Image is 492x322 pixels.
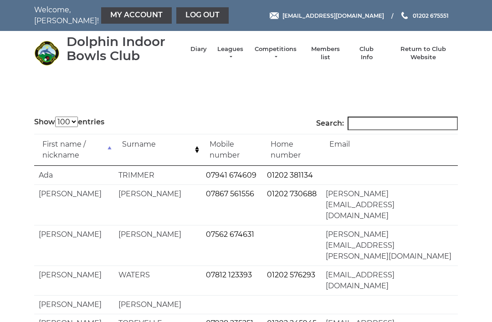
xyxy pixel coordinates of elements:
[206,271,252,279] a: 07812 123393
[401,12,408,19] img: Phone us
[114,166,201,184] td: TRIMMER
[176,7,229,24] a: Log out
[321,184,458,225] td: [PERSON_NAME][EMAIL_ADDRESS][DOMAIN_NAME]
[201,134,262,166] td: Mobile number
[67,35,181,63] div: Dolphin Indoor Bowls Club
[34,184,114,225] td: [PERSON_NAME]
[114,225,201,266] td: [PERSON_NAME]
[55,117,78,127] select: Showentries
[34,166,114,184] td: Ada
[354,45,380,61] a: Club Info
[34,295,114,314] td: [PERSON_NAME]
[34,134,114,166] td: First name / nickname: activate to sort column descending
[34,41,59,66] img: Dolphin Indoor Bowls Club
[114,184,201,225] td: [PERSON_NAME]
[101,7,172,24] a: My Account
[190,45,207,53] a: Diary
[321,134,458,166] td: Email
[389,45,458,61] a: Return to Club Website
[114,295,201,314] td: [PERSON_NAME]
[262,134,321,166] td: Home number
[270,12,279,19] img: Email
[114,266,201,295] td: WATERS
[321,225,458,266] td: [PERSON_NAME][EMAIL_ADDRESS][PERSON_NAME][DOMAIN_NAME]
[34,117,104,128] label: Show entries
[400,11,449,20] a: Phone us 01202 675551
[34,5,203,26] nav: Welcome, [PERSON_NAME]!
[114,134,201,166] td: Surname: activate to sort column ascending
[316,117,458,130] label: Search:
[348,117,458,130] input: Search:
[34,225,114,266] td: [PERSON_NAME]
[321,266,458,295] td: [EMAIL_ADDRESS][DOMAIN_NAME]
[34,266,114,295] td: [PERSON_NAME]
[206,230,254,239] a: 07562 674631
[306,45,344,61] a: Members list
[216,45,245,61] a: Leagues
[267,271,315,279] a: 01202 576293
[267,189,317,198] a: 01202 730688
[270,11,384,20] a: Email [EMAIL_ADDRESS][DOMAIN_NAME]
[267,171,313,179] a: 01202 381134
[206,171,256,179] a: 07941 674609
[282,12,384,19] span: [EMAIL_ADDRESS][DOMAIN_NAME]
[206,189,254,198] a: 07867 561556
[254,45,297,61] a: Competitions
[413,12,449,19] span: 01202 675551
